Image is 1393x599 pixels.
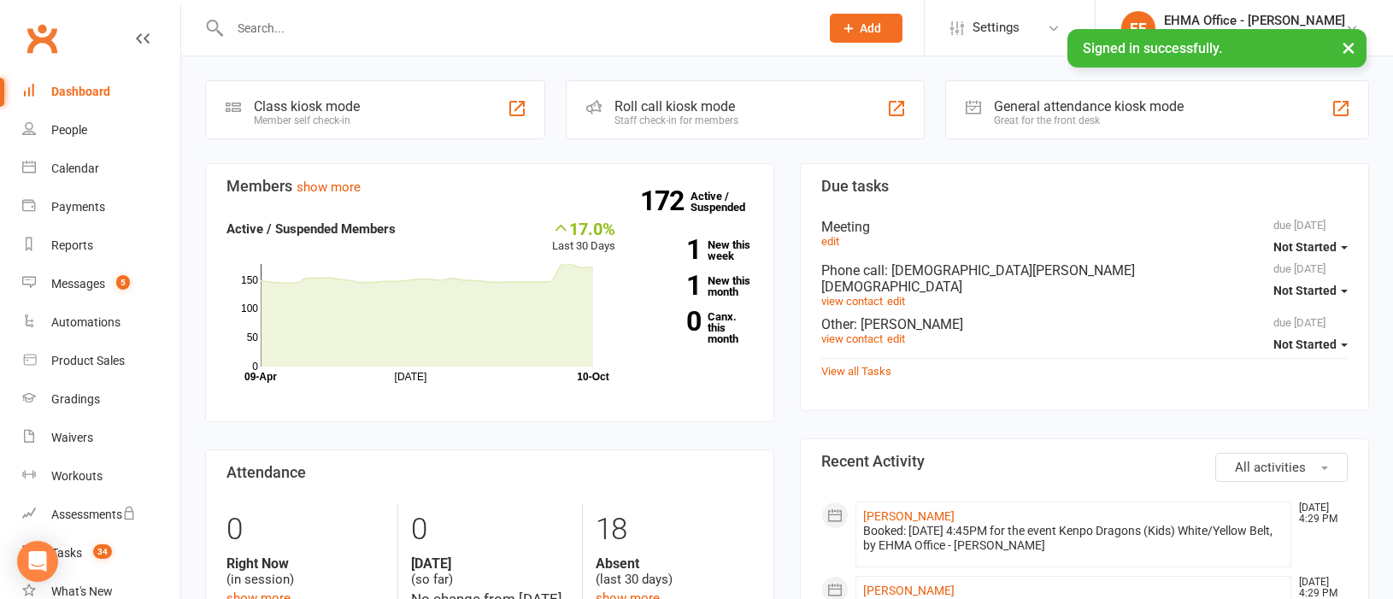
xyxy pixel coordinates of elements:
[641,311,754,344] a: 0Canx. this month
[614,115,738,126] div: Staff check-in for members
[821,316,1348,332] div: Other
[830,14,902,43] button: Add
[226,555,385,588] div: (in session)
[863,509,955,523] a: [PERSON_NAME]
[821,332,883,345] a: view contact
[254,98,360,115] div: Class kiosk mode
[22,226,180,265] a: Reports
[226,504,385,555] div: 0
[1273,232,1348,262] button: Not Started
[821,178,1348,195] h3: Due tasks
[821,262,1135,295] span: : [DEMOGRAPHIC_DATA][PERSON_NAME][DEMOGRAPHIC_DATA]
[51,354,125,367] div: Product Sales
[821,219,1348,235] div: Meeting
[641,239,754,261] a: 1New this week
[22,457,180,496] a: Workouts
[887,332,905,345] a: edit
[21,17,63,60] a: Clubworx
[1290,502,1347,525] time: [DATE] 4:29 PM
[596,504,753,555] div: 18
[22,534,180,573] a: Tasks 34
[821,235,839,248] a: edit
[51,315,120,329] div: Automations
[22,380,180,419] a: Gradings
[641,273,701,298] strong: 1
[596,555,753,572] strong: Absent
[641,237,701,262] strong: 1
[22,419,180,457] a: Waivers
[225,16,808,40] input: Search...
[22,265,180,303] a: Messages 5
[821,453,1348,470] h3: Recent Activity
[51,431,93,444] div: Waivers
[641,308,701,334] strong: 0
[1273,338,1337,351] span: Not Started
[51,238,93,252] div: Reports
[821,295,883,308] a: view contact
[596,555,753,588] div: (last 30 days)
[51,123,87,137] div: People
[860,21,881,35] span: Add
[226,555,385,572] strong: Right Now
[297,179,361,195] a: show more
[1164,13,1345,28] div: EHMA Office - [PERSON_NAME]
[51,200,105,214] div: Payments
[22,496,180,534] a: Assessments
[1215,453,1348,482] button: All activities
[691,178,766,226] a: 172Active / Suspended
[93,544,112,559] span: 34
[641,275,754,297] a: 1New this month
[614,98,738,115] div: Roll call kiosk mode
[226,464,753,481] h3: Attendance
[22,342,180,380] a: Product Sales
[863,524,1284,553] div: Booked: [DATE] 4:45PM for the event Kenpo Dragons (Kids) White/Yellow Belt, by EHMA Office - [PER...
[254,115,360,126] div: Member self check-in
[1333,29,1364,66] button: ×
[1235,460,1306,475] span: All activities
[51,508,136,521] div: Assessments
[973,9,1020,47] span: Settings
[22,111,180,150] a: People
[821,262,1348,295] div: Phone call
[17,541,58,582] div: Open Intercom Messenger
[411,555,568,588] div: (so far)
[821,365,891,378] a: View all Tasks
[1273,240,1337,254] span: Not Started
[51,584,113,598] div: What's New
[1121,11,1155,45] div: EE
[994,98,1184,115] div: General attendance kiosk mode
[854,316,963,332] span: : [PERSON_NAME]
[863,584,955,597] a: [PERSON_NAME]
[51,161,99,175] div: Calendar
[22,188,180,226] a: Payments
[226,221,396,237] strong: Active / Suspended Members
[887,295,905,308] a: edit
[116,275,130,290] span: 5
[51,277,105,291] div: Messages
[22,303,180,342] a: Automations
[994,115,1184,126] div: Great for the front desk
[51,469,103,483] div: Workouts
[411,555,568,572] strong: [DATE]
[22,150,180,188] a: Calendar
[51,546,82,560] div: Tasks
[640,188,691,214] strong: 172
[1290,577,1347,599] time: [DATE] 4:29 PM
[552,219,615,238] div: 17.0%
[1273,284,1337,297] span: Not Started
[552,219,615,255] div: Last 30 Days
[22,73,180,111] a: Dashboard
[1164,28,1345,44] div: Empty Hands Martial Arts
[226,178,753,195] h3: Members
[1083,40,1222,56] span: Signed in successfully.
[411,504,568,555] div: 0
[51,85,110,98] div: Dashboard
[1273,329,1348,360] button: Not Started
[51,392,100,406] div: Gradings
